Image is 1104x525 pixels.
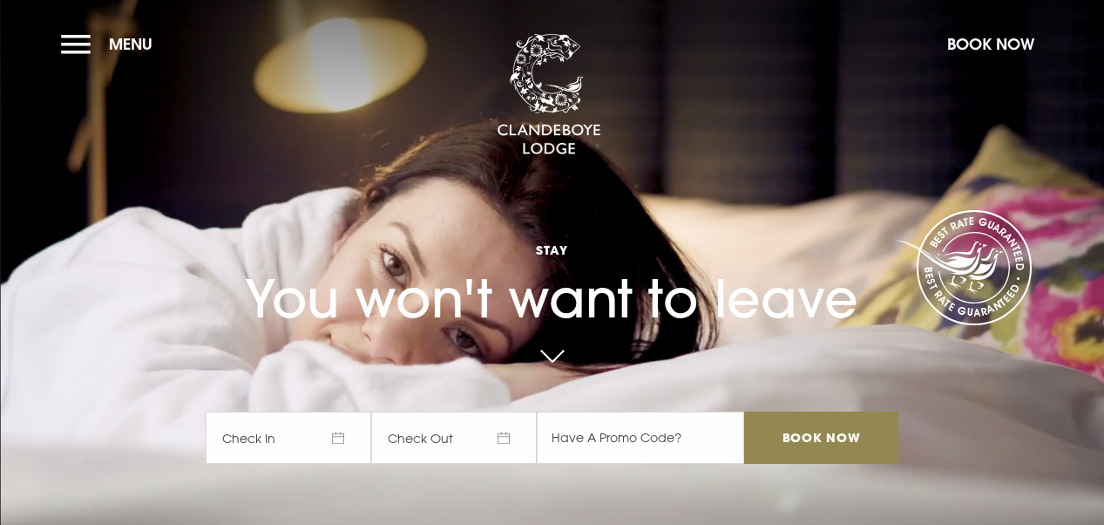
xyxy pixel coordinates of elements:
input: Have A Promo Code? [537,412,744,464]
span: Menu [109,34,152,54]
button: Menu [61,25,161,63]
h1: You won't want to leave [206,208,897,330]
input: Book Now [744,412,897,464]
img: Clandeboye Lodge [497,34,601,156]
span: Check Out [371,412,537,464]
button: Book Now [938,25,1043,63]
span: Stay [206,242,897,258]
span: Check In [206,412,371,464]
